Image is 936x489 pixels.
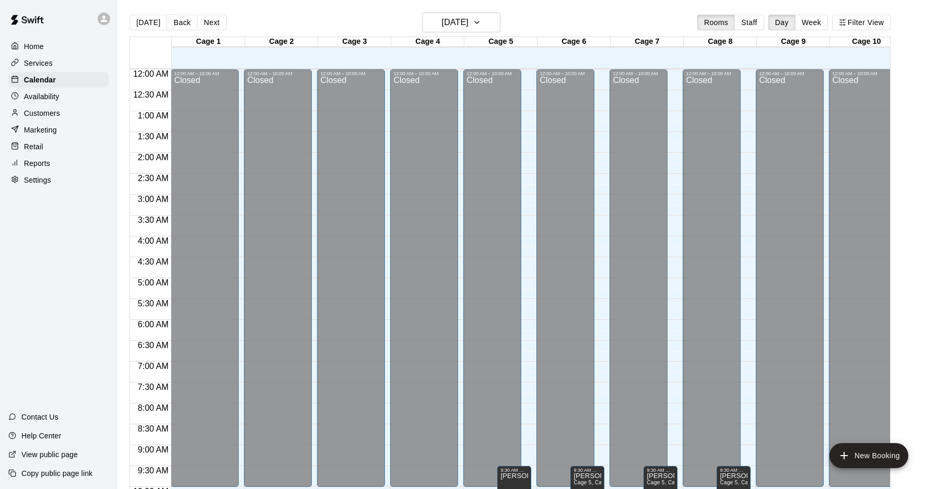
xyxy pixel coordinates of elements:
[8,89,109,104] a: Availability
[21,431,61,441] p: Help Center
[697,15,735,30] button: Rooms
[720,480,801,485] span: Cage 5, Cage 6, Cage 7, Cage 8
[197,15,226,30] button: Next
[135,195,171,204] span: 3:00 AM
[537,37,611,47] div: Cage 6
[574,468,601,473] div: 9:30 AM – 3:00 PM
[795,15,828,30] button: Week
[463,69,521,487] div: 12:00 AM – 10:00 AM: Closed
[135,424,171,433] span: 8:30 AM
[393,71,455,76] div: 12:00 AM – 10:00 AM
[135,362,171,371] span: 7:00 AM
[832,15,891,30] button: Filter View
[135,278,171,287] span: 5:00 AM
[574,480,655,485] span: Cage 5, Cage 6, Cage 7, Cage 8
[684,37,757,47] div: Cage 8
[829,69,897,487] div: 12:00 AM – 10:00 AM: Closed
[135,174,171,183] span: 2:30 AM
[21,468,92,479] p: Copy public page link
[683,69,741,487] div: 12:00 AM – 10:00 AM: Closed
[318,37,391,47] div: Cage 3
[135,216,171,224] span: 3:30 AM
[422,13,500,32] button: [DATE]
[130,15,167,30] button: [DATE]
[24,141,43,152] p: Retail
[24,75,56,85] p: Calendar
[24,58,53,68] p: Services
[829,443,908,468] button: add
[734,15,764,30] button: Staff
[135,111,171,120] span: 1:00 AM
[21,412,58,422] p: Contact Us
[8,172,109,188] a: Settings
[131,69,171,78] span: 12:00 AM
[135,257,171,266] span: 4:30 AM
[135,341,171,350] span: 6:30 AM
[8,105,109,121] a: Customers
[8,122,109,138] a: Marketing
[647,468,674,473] div: 9:30 AM – 3:00 PM
[536,69,594,487] div: 12:00 AM – 10:00 AM: Closed
[391,37,464,47] div: Cage 4
[135,299,171,308] span: 5:30 AM
[24,175,51,185] p: Settings
[24,91,60,102] p: Availability
[131,90,171,99] span: 12:30 AM
[171,69,239,487] div: 12:00 AM – 10:00 AM: Closed
[320,71,382,76] div: 12:00 AM – 10:00 AM
[8,156,109,171] a: Reports
[500,468,528,473] div: 9:30 AM – 3:00 PM
[686,71,738,76] div: 12:00 AM – 10:00 AM
[135,153,171,162] span: 2:00 AM
[540,71,591,76] div: 12:00 AM – 10:00 AM
[244,69,312,487] div: 12:00 AM – 10:00 AM: Closed
[756,69,824,487] div: 12:00 AM – 10:00 AM: Closed
[611,37,684,47] div: Cage 7
[24,125,57,135] p: Marketing
[442,15,469,30] h6: [DATE]
[174,71,236,76] div: 12:00 AM – 10:00 AM
[135,236,171,245] span: 4:00 AM
[768,15,795,30] button: Day
[247,71,309,76] div: 12:00 AM – 10:00 AM
[832,71,894,76] div: 12:00 AM – 10:00 AM
[466,71,518,76] div: 12:00 AM – 10:00 AM
[720,468,747,473] div: 9:30 AM – 3:00 PM
[245,37,318,47] div: Cage 2
[8,72,109,88] a: Calendar
[830,37,903,47] div: Cage 10
[24,41,44,52] p: Home
[21,449,78,460] p: View public page
[759,71,821,76] div: 12:00 AM – 10:00 AM
[610,69,668,487] div: 12:00 AM – 10:00 AM: Closed
[390,69,458,487] div: 12:00 AM – 10:00 AM: Closed
[757,37,830,47] div: Cage 9
[135,403,171,412] span: 8:00 AM
[135,132,171,141] span: 1:30 AM
[647,480,728,485] span: Cage 5, Cage 6, Cage 7, Cage 8
[8,39,109,54] a: Home
[8,55,109,71] a: Services
[135,445,171,454] span: 9:00 AM
[464,37,537,47] div: Cage 5
[24,158,50,169] p: Reports
[135,383,171,391] span: 7:30 AM
[135,320,171,329] span: 6:00 AM
[172,37,245,47] div: Cage 1
[24,108,60,118] p: Customers
[317,69,385,487] div: 12:00 AM – 10:00 AM: Closed
[613,71,664,76] div: 12:00 AM – 10:00 AM
[8,139,109,154] a: Retail
[167,15,197,30] button: Back
[135,466,171,475] span: 9:30 AM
